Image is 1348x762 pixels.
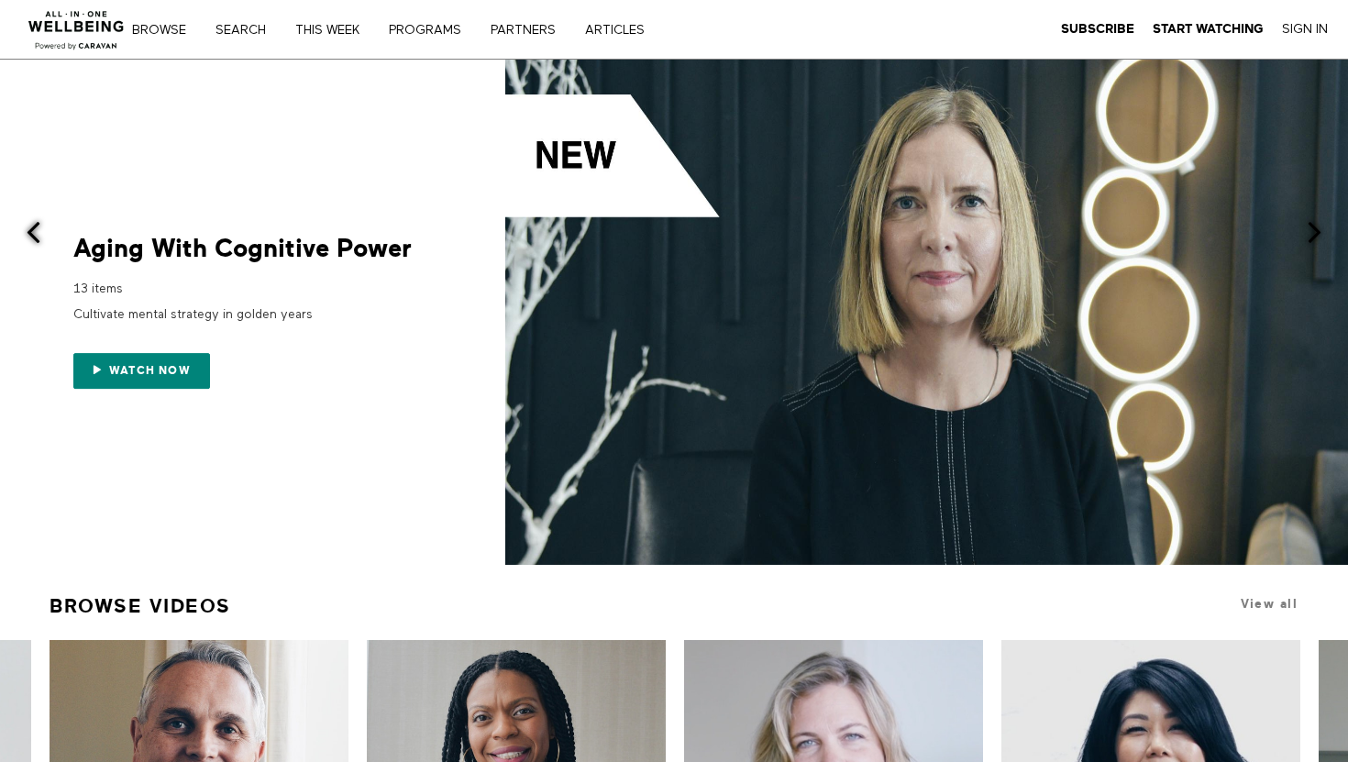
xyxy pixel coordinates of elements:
a: View all [1241,597,1298,611]
a: Start Watching [1153,21,1264,38]
a: PROGRAMS [382,24,481,37]
a: Sign In [1282,21,1328,38]
a: PARTNERS [484,24,575,37]
a: ARTICLES [579,24,664,37]
strong: Subscribe [1061,22,1134,36]
a: THIS WEEK [289,24,379,37]
a: Browse Videos [50,587,231,625]
a: Search [209,24,285,37]
strong: Start Watching [1153,22,1264,36]
a: Subscribe [1061,21,1134,38]
nav: Primary [145,20,682,39]
a: Browse [126,24,205,37]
